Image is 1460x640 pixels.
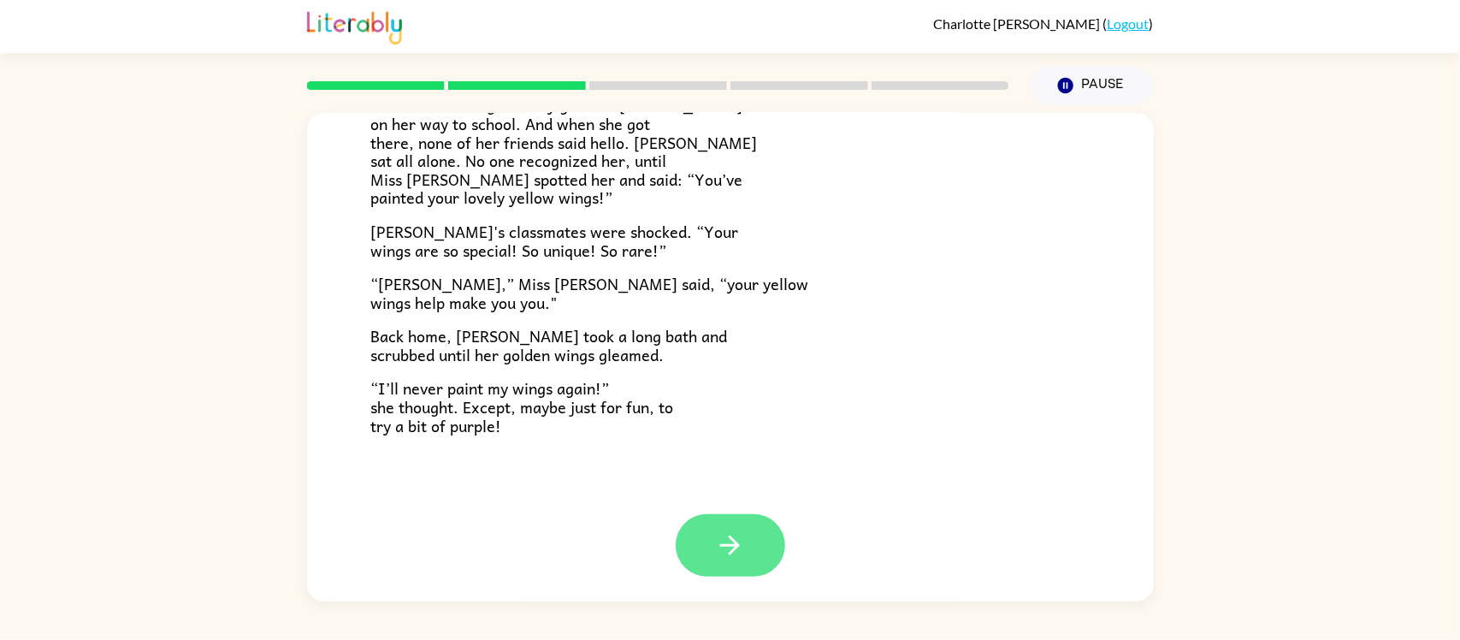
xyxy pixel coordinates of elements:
[307,7,402,44] img: Literably
[934,15,1103,32] span: Charlotte [PERSON_NAME]
[371,92,758,210] span: The next morning, nobody greeted [PERSON_NAME] on her way to school. And when she got there, none...
[371,271,809,315] span: “[PERSON_NAME],” Miss [PERSON_NAME] said, “your yellow wings help make you you."
[934,15,1154,32] div: ( )
[1030,66,1154,105] button: Pause
[371,376,674,437] span: “I’ll never paint my wings again!” she thought. Except, maybe just for fun, to try a bit of purple!
[371,219,739,263] span: [PERSON_NAME]'s classmates were shocked. “Your wings are so special! So unique! So rare!”
[371,323,728,367] span: Back home, [PERSON_NAME] took a long bath and scrubbed until her golden wings gleamed.
[1108,15,1150,32] a: Logout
